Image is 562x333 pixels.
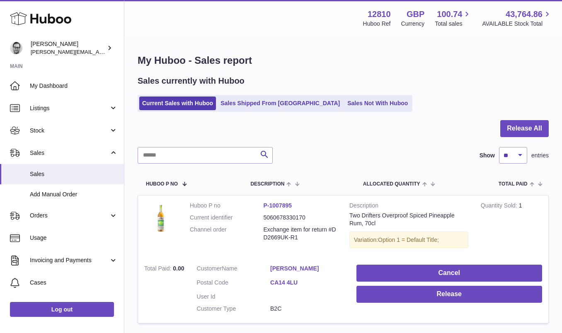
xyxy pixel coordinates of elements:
[401,20,425,28] div: Currency
[30,127,109,135] span: Stock
[344,97,411,110] a: Sales Not With Huboo
[356,265,542,282] button: Cancel
[270,279,344,287] a: CA14 4LU
[499,181,528,187] span: Total paid
[138,54,549,67] h1: My Huboo - Sales report
[144,202,177,235] img: Two_Drifters_Overproof_Spiced_Pineapple_Rum-1080x1080.jpg
[190,202,264,210] dt: Huboo P no
[407,9,424,20] strong: GBP
[30,234,118,242] span: Usage
[197,305,271,313] dt: Customer Type
[197,265,222,272] span: Customer
[363,20,391,28] div: Huboo Ref
[356,286,542,303] button: Release
[173,265,184,272] span: 0.00
[349,202,468,212] strong: Description
[264,214,337,222] dd: 5060678330170
[30,191,118,198] span: Add Manual Order
[139,97,216,110] a: Current Sales with Huboo
[190,214,264,222] dt: Current identifier
[190,226,264,241] dt: Channel order
[30,149,109,157] span: Sales
[506,9,543,20] span: 43,764.86
[482,20,552,28] span: AVAILABLE Stock Total
[30,170,118,178] span: Sales
[31,40,105,56] div: [PERSON_NAME]
[197,293,271,301] dt: User Id
[480,152,495,159] label: Show
[10,42,22,54] img: alex@digidistiller.com
[144,265,173,274] strong: Total Paid
[218,97,343,110] a: Sales Shipped From [GEOGRAPHIC_DATA]
[197,279,271,289] dt: Postal Code
[30,256,109,264] span: Invoicing and Payments
[378,236,439,243] span: Option 1 = Default Title;
[30,279,118,287] span: Cases
[197,265,271,275] dt: Name
[30,212,109,220] span: Orders
[250,181,284,187] span: Description
[264,226,337,241] dd: Exchange item for return #DD2669UK-R1
[30,104,109,112] span: Listings
[146,181,178,187] span: Huboo P no
[481,202,519,211] strong: Quantity Sold
[349,232,468,249] div: Variation:
[349,212,468,227] div: Two Drifters Overproof Spiced Pineapple Rum, 70cl
[363,181,420,187] span: ALLOCATED Quantity
[31,48,166,55] span: [PERSON_NAME][EMAIL_ADDRESS][DOMAIN_NAME]
[270,265,344,273] a: [PERSON_NAME]
[437,9,462,20] span: 100.74
[435,9,472,28] a: 100.74 Total sales
[10,302,114,317] a: Log out
[435,20,472,28] span: Total sales
[138,75,245,87] h2: Sales currently with Huboo
[368,9,391,20] strong: 12810
[531,152,549,159] span: entries
[482,9,552,28] a: 43,764.86 AVAILABLE Stock Total
[30,82,118,90] span: My Dashboard
[475,195,548,259] td: 1
[500,120,549,137] button: Release All
[270,305,344,313] dd: B2C
[264,202,292,209] a: P-1007895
